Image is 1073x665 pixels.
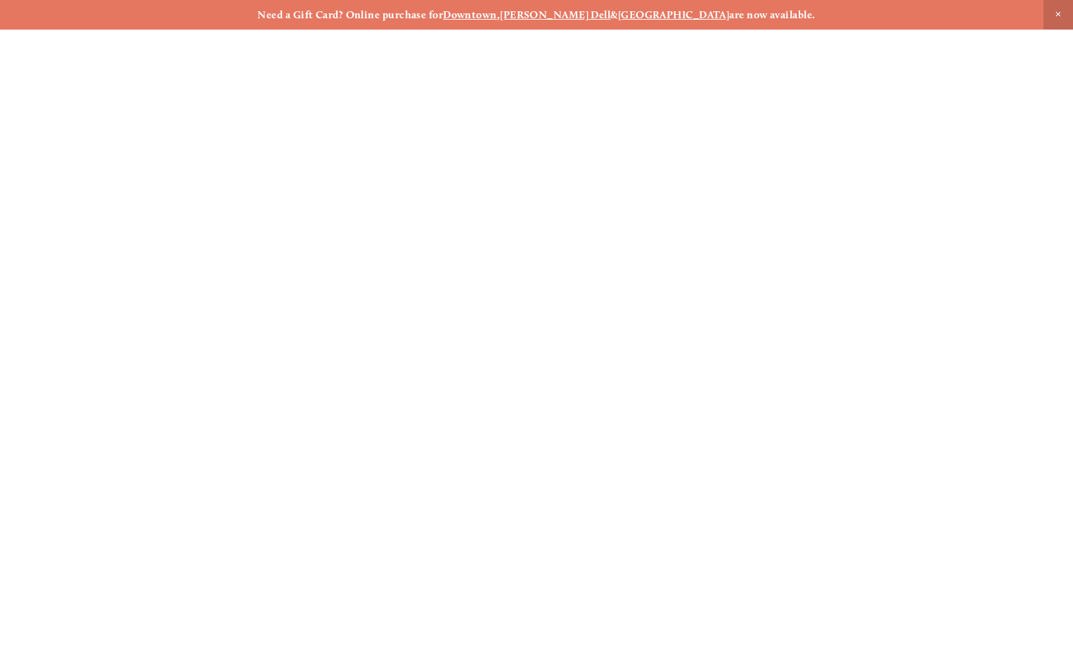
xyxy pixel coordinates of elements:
[610,8,617,21] strong: &
[729,8,815,21] strong: are now available.
[443,8,497,21] a: Downtown
[257,8,443,21] strong: Need a Gift Card? Online purchase for
[618,8,730,21] a: [GEOGRAPHIC_DATA]
[497,8,500,21] strong: ,
[500,8,610,21] a: [PERSON_NAME] Dell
